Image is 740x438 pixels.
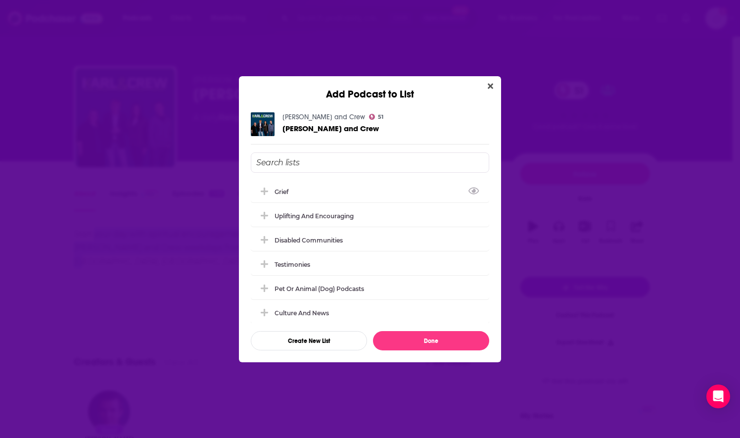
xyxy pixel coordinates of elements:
div: Add Podcast To List [251,152,489,350]
div: Add Podcast to List [239,76,501,100]
div: Uplifting and Encouraging [251,205,489,227]
div: Testimonies [275,261,310,268]
button: Close [484,80,497,93]
button: View Link [288,194,294,195]
img: Karl and Crew [251,112,275,136]
a: 51 [369,114,383,120]
div: Grief [251,181,489,202]
button: Create New List [251,331,367,350]
span: [PERSON_NAME] and Crew [282,124,379,133]
div: Culture and News [275,309,329,317]
div: Disabled Communities [251,229,489,251]
div: Disabled Communities [275,237,343,244]
a: Karl and Crew [282,113,365,121]
div: Testimonies [251,253,489,275]
div: Open Intercom Messenger [706,385,730,408]
div: Culture and News [251,302,489,324]
div: Grief [275,188,294,195]
div: Pet or Animal (Dog) Podcasts [275,285,364,292]
span: 51 [378,115,383,119]
a: Karl and Crew [282,124,379,133]
button: Done [373,331,489,350]
div: Pet or Animal (Dog) Podcasts [251,278,489,299]
input: Search lists [251,152,489,173]
div: Uplifting and Encouraging [275,212,354,220]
